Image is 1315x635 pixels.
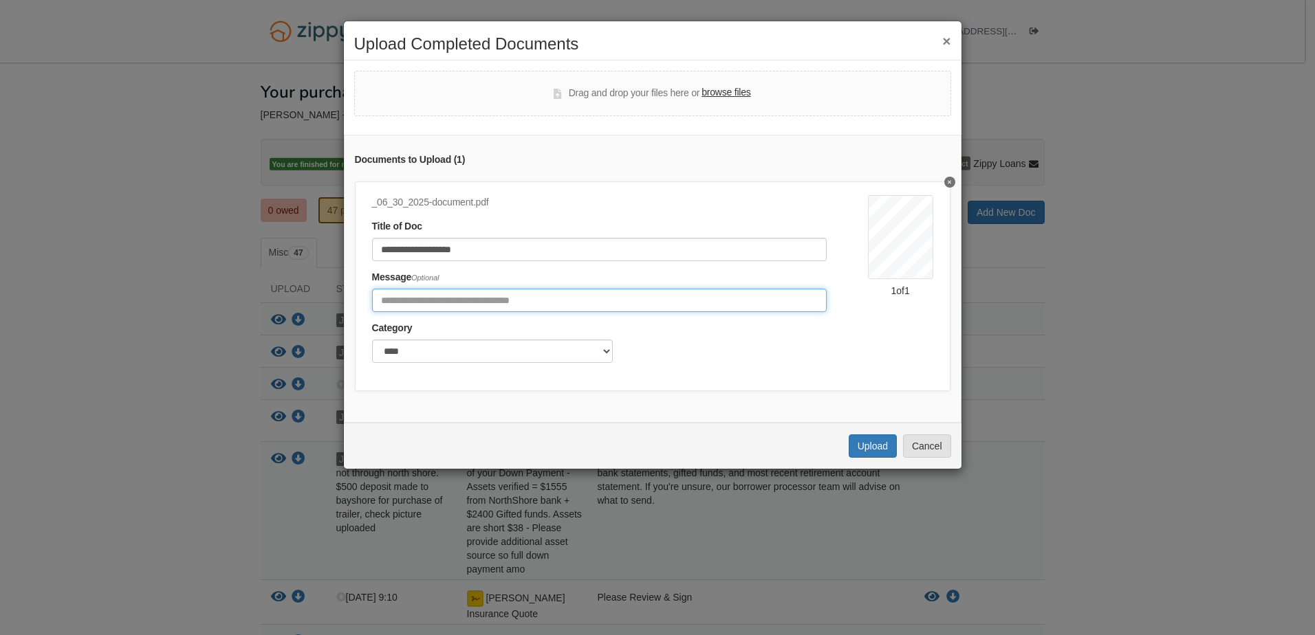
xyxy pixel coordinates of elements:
[903,434,951,458] button: Cancel
[355,153,950,168] div: Documents to Upload ( 1 )
[849,434,897,458] button: Upload
[372,289,827,312] input: Include any comments on this document
[372,238,827,261] input: Document Title
[372,219,422,234] label: Title of Doc
[554,85,750,102] div: Drag and drop your files here or
[372,270,439,285] label: Message
[868,284,933,298] div: 1 of 1
[944,177,955,188] button: Delete _06_30_2025-document
[942,34,950,48] button: ×
[354,35,951,53] h2: Upload Completed Documents
[372,339,613,363] select: Category
[372,195,827,210] div: _06_30_2025-document.pdf
[702,85,750,100] label: browse files
[411,274,439,282] span: Optional
[372,321,413,336] label: Category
